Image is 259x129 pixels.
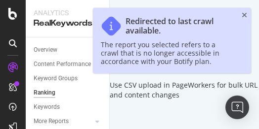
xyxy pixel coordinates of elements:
a: Keyword Groups [34,73,102,84]
a: Content Performance [34,59,102,69]
a: More Reports [34,116,92,127]
a: Overview [34,45,102,55]
a: Keywords [34,102,102,112]
div: Redirected to last crawl available. [126,17,233,35]
div: close toast [242,12,247,19]
div: The report you selected refers to a crawl that is no longer accessible in accordance with your Bo... [101,40,233,65]
a: Ranking [34,88,102,98]
div: Overview [34,45,57,55]
div: Open Intercom Messenger [225,96,249,119]
div: Keyword Groups [34,73,78,84]
div: Use CSV upload in PageWorkers for bulk URL and content changes [110,80,259,100]
div: Keywords [34,102,60,112]
div: RealKeywords [34,18,101,29]
div: Analytics [34,8,101,18]
div: More Reports [34,116,69,127]
div: Ranking [34,88,55,98]
div: Content Performance [34,59,91,69]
